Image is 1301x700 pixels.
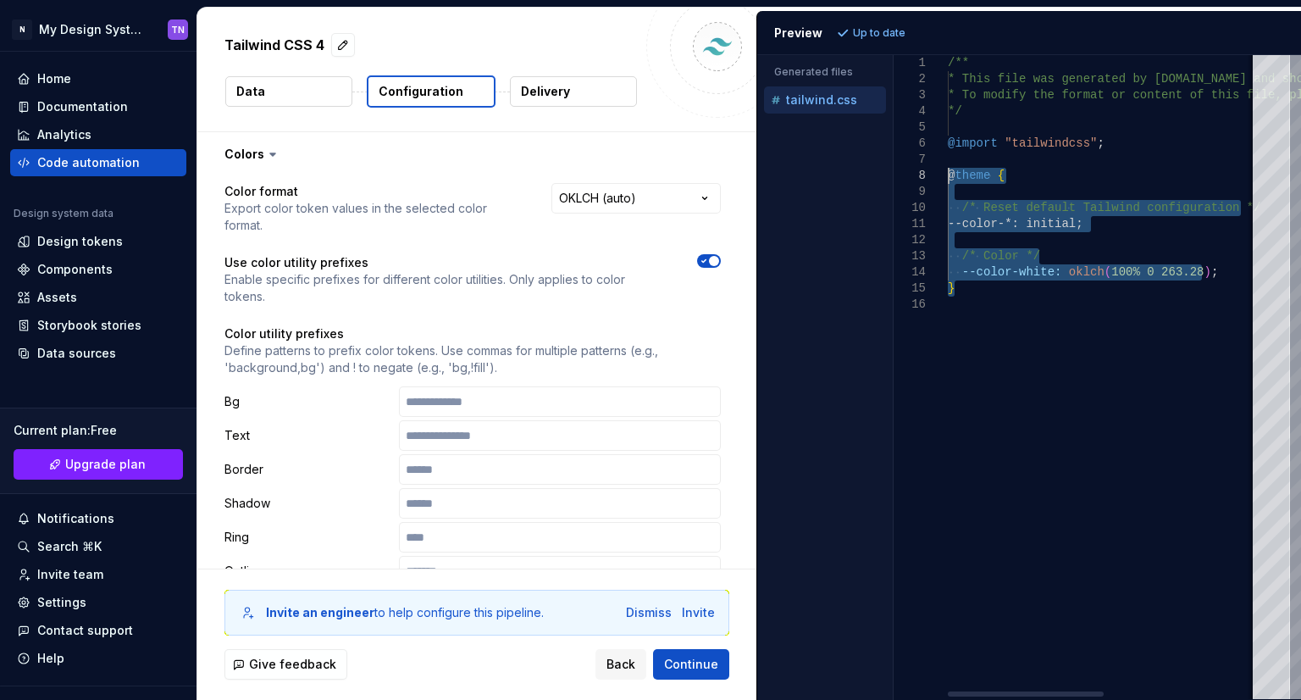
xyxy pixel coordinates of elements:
[626,604,672,621] button: Dismiss
[955,169,990,182] span: theme
[510,76,637,107] button: Delivery
[10,561,186,588] a: Invite team
[606,656,635,673] span: Back
[1005,136,1097,150] span: "tailwindcss"
[1104,265,1110,279] span: (
[224,342,721,376] p: Define patterns to prefix color tokens. Use commas for multiple patterns (e.g., 'background,bg') ...
[14,207,113,220] div: Design system data
[10,284,186,311] a: Assets
[3,11,193,47] button: NMy Design SystemTN
[894,184,926,200] div: 9
[1097,136,1104,150] span: ;
[894,55,926,71] div: 1
[10,228,186,255] a: Design tokens
[894,136,926,152] div: 6
[948,88,1297,102] span: * To modify the format or content of this file, p
[786,93,857,107] p: tailwind.css
[894,152,926,168] div: 7
[894,264,926,281] div: 14
[521,83,570,100] p: Delivery
[12,19,32,40] div: N
[225,76,352,107] button: Data
[224,649,347,680] button: Give feedback
[37,126,91,143] div: Analytics
[10,533,186,560] button: Search ⌘K
[10,65,186,92] a: Home
[1068,265,1104,279] span: oklch
[249,656,336,673] span: Give feedback
[224,427,392,444] p: Text
[653,649,729,680] button: Continue
[37,622,133,639] div: Contact support
[894,216,926,232] div: 11
[948,217,1083,231] span: --color-*: initial;
[266,604,544,621] div: to help configure this pipeline.
[224,529,392,546] p: Ring
[774,65,876,79] p: Generated files
[39,21,147,38] div: My Design System
[37,538,102,555] div: Search ⌘K
[37,154,140,171] div: Code automation
[853,26,905,40] p: Up to date
[894,232,926,248] div: 12
[894,281,926,297] div: 15
[894,297,926,313] div: 16
[10,617,186,644] button: Contact support
[266,605,374,619] b: Invite an engineer
[367,75,495,108] button: Configuration
[10,93,186,120] a: Documentation
[236,83,265,100] p: Data
[224,461,392,478] p: Border
[14,449,183,480] a: Upgrade plan
[10,645,186,672] button: Help
[948,169,955,182] span: @
[997,169,1004,182] span: {
[224,35,324,55] p: Tailwind CSS 4
[37,594,86,611] div: Settings
[1147,265,1154,279] span: 0
[894,87,926,103] div: 3
[37,289,77,306] div: Assets
[961,201,1260,214] span: /* Reset default Tailwind configuration */
[37,510,114,527] div: Notifications
[894,200,926,216] div: 10
[948,136,998,150] span: @import
[682,604,715,621] button: Invite
[961,249,1039,263] span: /* Color */
[1111,265,1140,279] span: 100%
[37,98,128,115] div: Documentation
[948,281,955,295] span: }
[224,200,521,234] p: Export color token values in the selected color format.
[10,340,186,367] a: Data sources
[37,233,123,250] div: Design tokens
[10,121,186,148] a: Analytics
[379,83,463,100] p: Configuration
[764,91,886,109] button: tailwind.css
[1161,265,1204,279] span: 263.28
[894,248,926,264] div: 13
[224,393,392,410] p: Bg
[171,23,185,36] div: TN
[774,25,822,42] div: Preview
[37,261,113,278] div: Components
[224,183,521,200] p: Color format
[10,312,186,339] a: Storybook stories
[894,168,926,184] div: 8
[224,495,392,512] p: Shadow
[961,265,1061,279] span: --color-white:
[37,566,103,583] div: Invite team
[65,456,146,473] span: Upgrade plan
[894,103,926,119] div: 4
[10,589,186,616] a: Settings
[37,345,116,362] div: Data sources
[224,563,392,580] p: Outline
[1204,265,1210,279] span: )
[10,149,186,176] a: Code automation
[595,649,646,680] button: Back
[37,70,71,87] div: Home
[37,650,64,667] div: Help
[224,325,721,342] p: Color utility prefixes
[224,271,667,305] p: Enable specific prefixes for different color utilities. Only applies to color tokens.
